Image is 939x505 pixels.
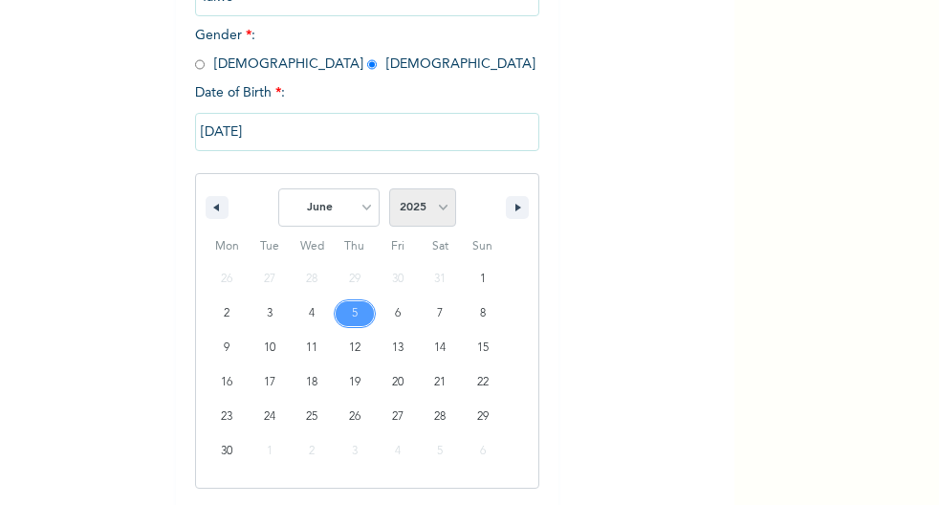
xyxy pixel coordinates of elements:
span: 18 [306,365,317,400]
button: 16 [206,365,249,400]
button: 25 [291,400,334,434]
button: 17 [249,365,292,400]
span: 12 [349,331,360,365]
span: Fri [376,231,419,262]
span: 1 [480,262,486,296]
button: 4 [291,296,334,331]
span: 15 [477,331,489,365]
span: 14 [434,331,446,365]
button: 9 [206,331,249,365]
span: 25 [306,400,317,434]
button: 26 [334,400,377,434]
span: Date of Birth : [195,83,285,103]
span: 16 [221,365,232,400]
span: Wed [291,231,334,262]
span: Gender : [DEMOGRAPHIC_DATA] [DEMOGRAPHIC_DATA] [195,29,535,71]
span: 20 [392,365,404,400]
input: DD-MM-YYYY [195,113,539,151]
button: 21 [419,365,462,400]
span: Sun [461,231,504,262]
span: 10 [264,331,275,365]
button: 18 [291,365,334,400]
button: 30 [206,434,249,469]
span: 3 [267,296,273,331]
span: 29 [477,400,489,434]
span: 11 [306,331,317,365]
span: 8 [480,296,486,331]
button: 6 [376,296,419,331]
span: 7 [437,296,443,331]
span: 19 [349,365,360,400]
span: 23 [221,400,232,434]
button: 7 [419,296,462,331]
button: 8 [461,296,504,331]
span: 24 [264,400,275,434]
span: 6 [395,296,401,331]
button: 20 [376,365,419,400]
span: 17 [264,365,275,400]
span: 21 [434,365,446,400]
button: 3 [249,296,292,331]
span: Thu [334,231,377,262]
span: Sat [419,231,462,262]
span: 5 [352,296,358,331]
button: 13 [376,331,419,365]
button: 15 [461,331,504,365]
button: 5 [334,296,377,331]
span: 22 [477,365,489,400]
button: 1 [461,262,504,296]
button: 11 [291,331,334,365]
button: 14 [419,331,462,365]
button: 22 [461,365,504,400]
span: 9 [224,331,229,365]
button: 29 [461,400,504,434]
span: Mon [206,231,249,262]
button: 28 [419,400,462,434]
button: 23 [206,400,249,434]
span: 28 [434,400,446,434]
button: 2 [206,296,249,331]
span: 26 [349,400,360,434]
button: 19 [334,365,377,400]
button: 24 [249,400,292,434]
span: 4 [309,296,315,331]
span: 30 [221,434,232,469]
button: 10 [249,331,292,365]
button: 12 [334,331,377,365]
button: 27 [376,400,419,434]
span: 2 [224,296,229,331]
span: 27 [392,400,404,434]
span: 13 [392,331,404,365]
span: Tue [249,231,292,262]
